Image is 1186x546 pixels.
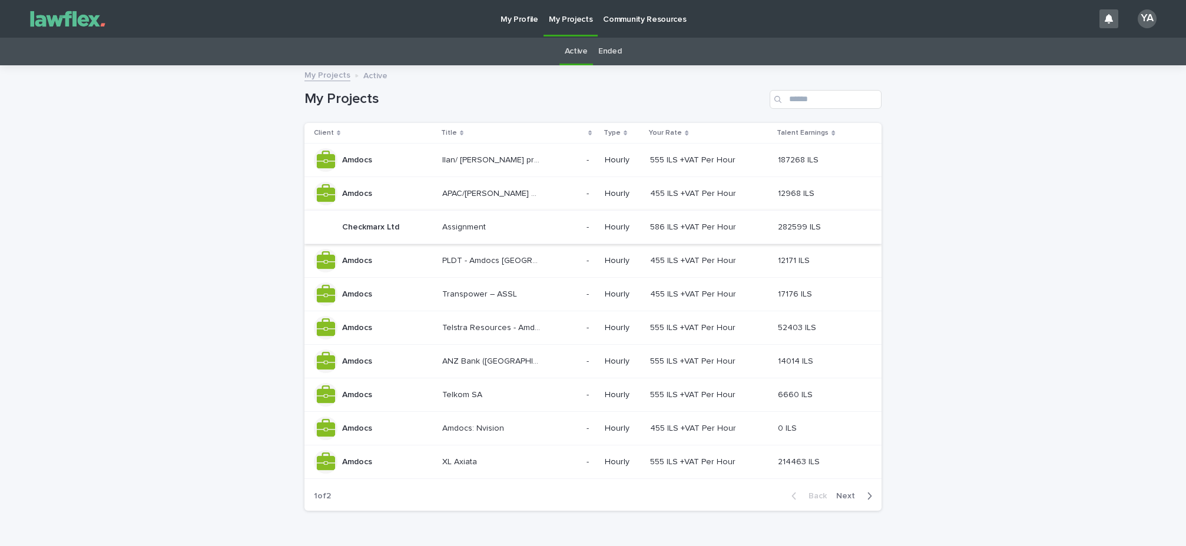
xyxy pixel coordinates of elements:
[778,153,821,165] p: 187268 ILS
[770,90,882,109] input: Search
[442,254,543,266] p: PLDT - Amdocs [GEOGRAPHIC_DATA]
[587,153,591,165] p: -
[441,126,457,139] p: Title
[363,68,387,81] p: Active
[314,126,334,139] p: Client
[650,287,738,299] p: 455 ILS +VAT Per Hour
[304,91,765,108] h1: My Projects
[650,388,738,400] p: 555 ILS +VAT Per Hour
[442,354,543,367] p: ANZ Bank ([GEOGRAPHIC_DATA]).
[650,153,738,165] p: 555 ILS +VAT Per Hour
[605,289,641,299] p: Hourly
[304,311,882,345] tr: AmdocsAmdocs Telstra Resources - Amdocs [GEOGRAPHIC_DATA]Telstra Resources - Amdocs [GEOGRAPHIC_D...
[304,412,882,445] tr: AmdocsAmdocs Amdocs: NvisionAmdocs: Nvision -- Hourly455 ILS +VAT Per Hour455 ILS +VAT Per Hour 0...
[587,254,591,266] p: -
[650,187,738,199] p: 455 ILS +VAT Per Hour
[342,421,375,434] p: Amdocs
[565,38,588,65] a: Active
[604,126,621,139] p: Type
[778,421,799,434] p: 0 ILS
[304,244,882,278] tr: AmdocsAmdocs PLDT - Amdocs [GEOGRAPHIC_DATA]PLDT - Amdocs [GEOGRAPHIC_DATA] -- Hourly455 ILS +VAT...
[342,254,375,266] p: Amdocs
[304,177,882,211] tr: AmdocsAmdocs APAC/[PERSON_NAME] projectAPAC/[PERSON_NAME] project -- Hourly455 ILS +VAT Per Hour4...
[442,153,543,165] p: Ilan/ [PERSON_NAME] project
[442,321,543,333] p: Telstra Resources - Amdocs Australia
[650,354,738,367] p: 555 ILS +VAT Per Hour
[304,345,882,378] tr: AmdocsAmdocs ANZ Bank ([GEOGRAPHIC_DATA]).ANZ Bank ([GEOGRAPHIC_DATA]). -- Hourly555 ILS +VAT Per...
[304,378,882,412] tr: AmdocsAmdocs Telkom SATelkom SA -- Hourly555 ILS +VAT Per Hour555 ILS +VAT Per Hour 6660 ILS6660 ILS
[777,126,829,139] p: Talent Earnings
[304,445,882,479] tr: AmdocsAmdocs XL AxiataXL Axiata -- Hourly555 ILS +VAT Per Hour555 ILS +VAT Per Hour 214463 ILS214...
[24,7,112,31] img: Gnvw4qrBSHOAfo8VMhG6
[304,68,350,81] a: My Projects
[778,220,823,232] p: 282599 ILS
[587,321,591,333] p: -
[1138,9,1157,28] div: YA
[649,126,682,139] p: Your Rate
[342,321,375,333] p: Amdocs
[342,187,375,199] p: Amdocs
[442,187,543,199] p: APAC/[PERSON_NAME] project
[650,321,738,333] p: 555 ILS +VAT Per Hour
[587,220,591,232] p: -
[778,455,822,467] p: 214463 ILS
[304,482,340,511] p: 1 of 2
[605,424,641,434] p: Hourly
[605,323,641,333] p: Hourly
[342,354,375,367] p: Amdocs
[778,287,814,299] p: 17176 ILS
[605,155,641,165] p: Hourly
[605,390,641,400] p: Hourly
[342,388,375,400] p: Amdocs
[782,491,831,501] button: Back
[598,38,621,65] a: Ended
[605,222,641,232] p: Hourly
[650,220,738,232] p: 586 ILS +VAT Per Hour
[778,354,816,367] p: 14014 ILS
[778,388,815,400] p: 6660 ILS
[587,421,591,434] p: -
[605,189,641,199] p: Hourly
[442,455,479,467] p: XL Axiata
[304,278,882,311] tr: AmdocsAmdocs Transpower – ASSLTranspower – ASSL -- Hourly455 ILS +VAT Per Hour455 ILS +VAT Per Ho...
[605,357,641,367] p: Hourly
[587,455,591,467] p: -
[587,187,591,199] p: -
[778,187,817,199] p: 12968 ILS
[587,287,591,299] p: -
[304,211,882,244] tr: Checkmarx LtdCheckmarx Ltd AssignmentAssignment -- Hourly586 ILS +VAT Per Hour586 ILS +VAT Per Ho...
[650,421,738,434] p: 455 ILS +VAT Per Hour
[304,144,882,177] tr: AmdocsAmdocs Ilan/ [PERSON_NAME] projectIlan/ [PERSON_NAME] project -- Hourly555 ILS +VAT Per Hou...
[342,287,375,299] p: Amdocs
[587,354,591,367] p: -
[342,220,402,232] p: Checkmarx Ltd
[587,388,591,400] p: -
[605,256,641,266] p: Hourly
[442,287,519,299] p: Transpower – ASSL
[836,492,862,500] span: Next
[778,321,819,333] p: 52403 ILS
[605,457,641,467] p: Hourly
[442,220,488,232] p: Assignment
[342,153,375,165] p: Amdocs
[442,421,506,434] p: Amdocs: Nvision
[650,254,738,266] p: 455 ILS +VAT Per Hour
[650,455,738,467] p: 555 ILS +VAT Per Hour
[801,492,827,500] span: Back
[342,455,375,467] p: Amdocs
[831,491,882,501] button: Next
[778,254,812,266] p: 12171 ILS
[442,388,485,400] p: Telkom SA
